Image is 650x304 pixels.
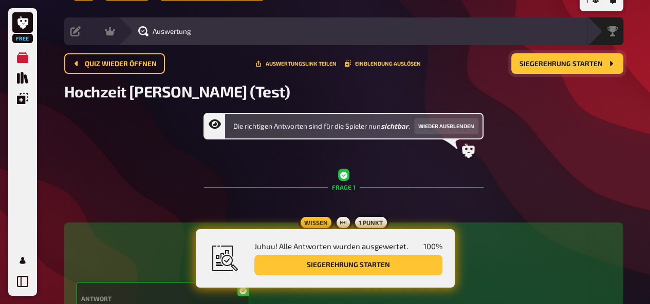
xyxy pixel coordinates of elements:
b: sichtbar [381,122,408,130]
a: Quiz Sammlung [12,68,33,88]
div: 1 Punkt [352,214,389,231]
button: Siegerehrung starten [254,255,442,275]
button: Teile diese URL mit Leuten, die dir bei der Auswertung helfen dürfen. [255,60,337,67]
span: Die richtigen Antworten sind für die Spieler nun . [233,121,410,131]
h4: Antwort [81,295,245,302]
span: Auswertung [153,27,191,35]
span: Free [13,35,32,42]
button: Quiz wieder öffnen [64,53,165,74]
span: Siegerehrung starten [519,60,603,68]
div: Wissen [298,214,333,231]
button: Siegerehrung starten [511,53,623,74]
span: Quiz wieder öffnen [85,60,157,68]
h2: Größe Brautpaar [77,243,611,261]
button: Einblendung auslösen [345,60,421,67]
span: Juhuu! Alle Antworten wurden ausgewertet. [254,241,408,251]
span: Hochzeit [PERSON_NAME] (Test) [64,82,290,100]
button: Wieder ausblenden [414,118,478,134]
a: Einblendungen [12,88,33,109]
a: Meine Quizze [12,47,33,68]
a: Profil [12,250,33,271]
div: Frage 1 [204,158,484,216]
span: 100 % [423,241,442,251]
